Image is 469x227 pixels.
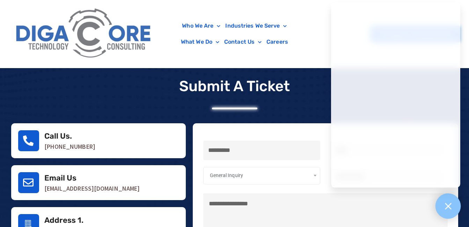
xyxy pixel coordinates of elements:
[159,18,310,50] nav: Menu
[210,173,243,178] span: General Inquiry
[179,18,223,34] a: Who We Are
[18,130,39,151] a: Call Us.
[223,18,289,34] a: Industries We Serve
[44,215,84,225] a: Address 1.
[18,172,39,193] a: Email Us
[12,3,156,64] img: Digacore Logo
[44,143,179,150] p: [PHONE_NUMBER]
[264,34,291,50] a: Careers
[179,78,290,95] p: Submit a Ticket
[331,2,460,188] iframe: Chatgenie Messenger
[44,131,72,141] a: Call Us.
[44,185,179,192] p: [EMAIL_ADDRESS][DOMAIN_NAME]
[44,173,77,183] a: Email Us
[222,34,264,50] a: Contact Us
[178,34,222,50] a: What We Do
